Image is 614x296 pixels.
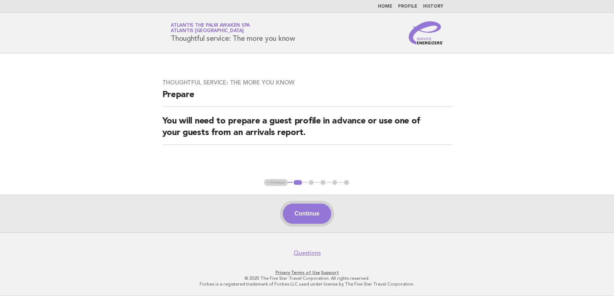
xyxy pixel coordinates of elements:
p: Forbes is a registered trademark of Forbes LLC used under license by The Five Star Travel Corpora... [86,281,528,287]
img: Service Energizers [409,21,443,44]
span: Atlantis [GEOGRAPHIC_DATA] [171,29,244,34]
button: Continue [283,204,331,224]
a: Terms of Use [291,270,320,275]
p: · · [86,270,528,275]
a: Support [321,270,339,275]
a: Profile [398,4,417,9]
h1: Thoughtful service: The more you know [171,23,295,42]
a: Atlantis The Palm Awaken SpaAtlantis [GEOGRAPHIC_DATA] [171,23,250,33]
h3: Thoughtful service: The more you know [162,79,452,86]
button: 1 [293,179,303,186]
a: Home [378,4,392,9]
h2: Prepare [162,89,452,107]
a: History [423,4,443,9]
p: © 2025 The Five Star Travel Corporation. All rights reserved. [86,275,528,281]
h2: You will need to prepare a guest profile in advance or use one of your guests from an arrivals re... [162,116,452,145]
a: Questions [294,249,321,257]
a: Privacy [276,270,290,275]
